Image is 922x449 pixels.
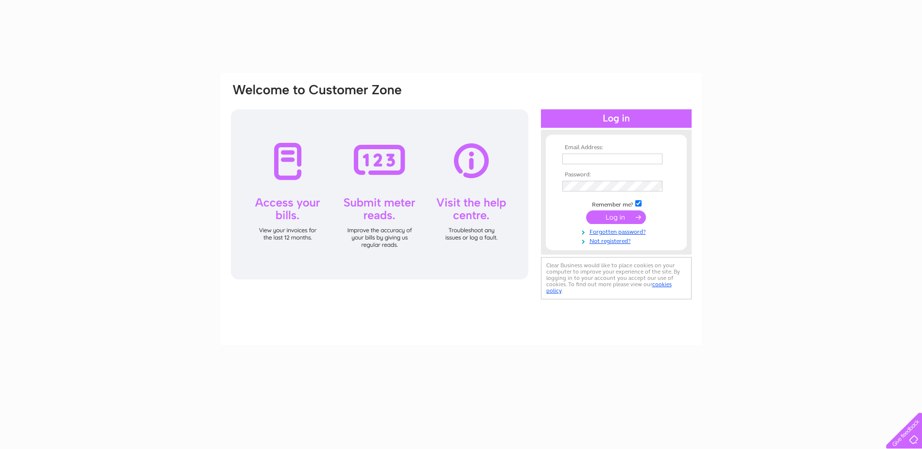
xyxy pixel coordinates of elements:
[541,257,692,299] div: Clear Business would like to place cookies on your computer to improve your experience of the sit...
[560,199,673,208] td: Remember me?
[546,281,672,294] a: cookies policy
[560,144,673,151] th: Email Address:
[562,236,673,245] a: Not registered?
[562,226,673,236] a: Forgotten password?
[586,210,646,224] input: Submit
[560,172,673,178] th: Password:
